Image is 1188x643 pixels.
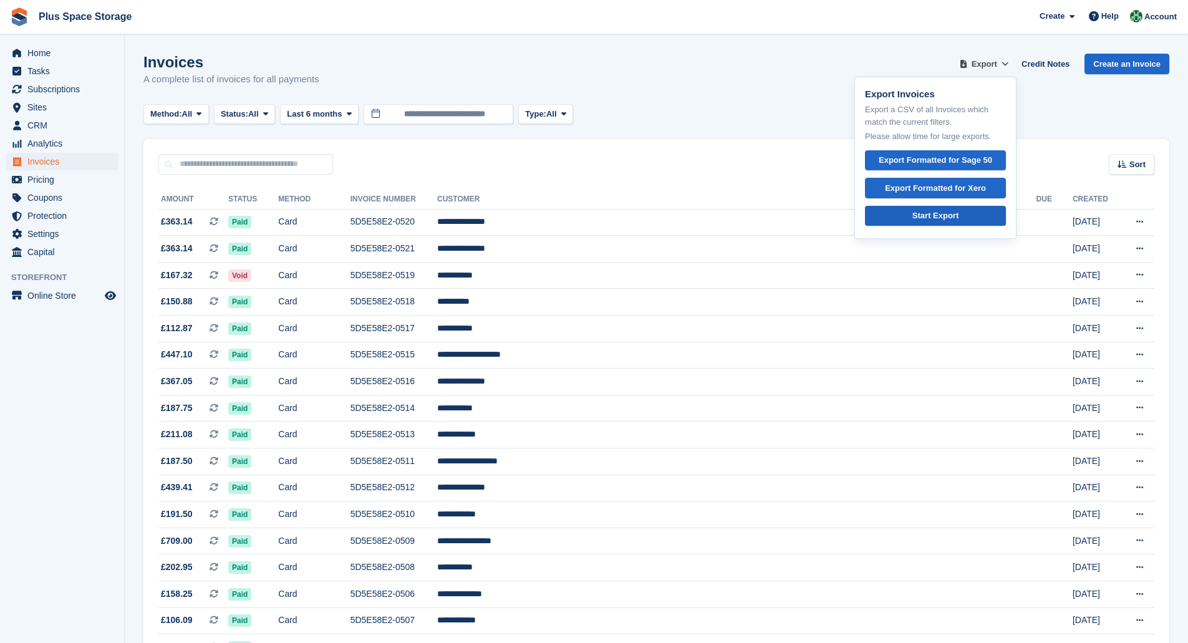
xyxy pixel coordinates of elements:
span: Paid [228,216,251,228]
a: menu [6,44,118,62]
td: [DATE] [1073,395,1120,422]
button: Type: All [518,104,573,125]
td: Card [278,475,350,501]
a: menu [6,62,118,80]
td: [DATE] [1073,209,1120,236]
td: 5D5E58E2-0518 [350,289,437,316]
a: menu [6,207,118,225]
td: Card [278,209,350,236]
td: 5D5E58E2-0513 [350,422,437,448]
span: £363.14 [161,215,193,228]
span: Sites [27,99,102,116]
span: All [248,108,259,120]
a: menu [6,243,118,261]
span: Invoices [27,153,102,170]
span: £447.10 [161,348,193,361]
span: £150.88 [161,295,193,308]
span: Help [1101,10,1119,22]
td: 5D5E58E2-0512 [350,475,437,501]
td: Card [278,448,350,475]
a: menu [6,153,118,170]
span: £158.25 [161,587,193,601]
div: Export Formatted for Xero [885,182,986,195]
td: [DATE] [1073,369,1120,395]
div: Start Export [912,210,959,222]
span: Paid [228,322,251,335]
span: £709.00 [161,534,193,548]
span: £187.50 [161,455,193,468]
span: Paid [228,402,251,415]
td: Card [278,501,350,528]
span: All [546,108,557,120]
span: Settings [27,225,102,243]
td: [DATE] [1073,262,1120,289]
span: All [182,108,193,120]
td: 5D5E58E2-0506 [350,581,437,608]
a: menu [6,117,118,134]
p: A complete list of invoices for all payments [143,72,319,87]
span: £367.05 [161,375,193,388]
td: [DATE] [1073,422,1120,448]
td: Card [278,528,350,554]
h1: Invoices [143,54,319,70]
td: Card [278,554,350,581]
td: [DATE] [1073,342,1120,369]
td: [DATE] [1073,607,1120,634]
a: menu [6,80,118,98]
span: £363.14 [161,242,193,255]
span: £202.95 [161,561,193,574]
button: Last 6 months [280,104,359,125]
span: Capital [27,243,102,261]
a: menu [6,99,118,116]
a: menu [6,189,118,206]
span: Export [972,58,997,70]
td: [DATE] [1073,501,1120,528]
span: Coupons [27,189,102,206]
span: Create [1040,10,1065,22]
a: Plus Space Storage [34,6,137,27]
td: 5D5E58E2-0509 [350,528,437,554]
td: Card [278,236,350,263]
th: Amount [158,190,228,210]
span: Analytics [27,135,102,152]
td: 5D5E58E2-0517 [350,316,437,342]
span: Paid [228,296,251,308]
button: Method: All [143,104,209,125]
td: 5D5E58E2-0521 [350,236,437,263]
div: Export Formatted for Sage 50 [879,154,992,167]
th: Invoice Number [350,190,437,210]
span: £211.08 [161,428,193,441]
img: stora-icon-8386f47178a22dfd0bd8f6a31ec36ba5ce8667c1dd55bd0f319d3a0aa187defe.svg [10,7,29,26]
th: Customer [437,190,1036,210]
span: Protection [27,207,102,225]
td: [DATE] [1073,581,1120,608]
span: Status: [221,108,248,120]
td: 5D5E58E2-0510 [350,501,437,528]
span: Paid [228,428,251,441]
span: Paid [228,481,251,494]
span: Paid [228,535,251,548]
td: [DATE] [1073,316,1120,342]
td: 5D5E58E2-0519 [350,262,437,289]
td: [DATE] [1073,554,1120,581]
span: £106.09 [161,614,193,627]
th: Due [1036,190,1073,210]
span: Subscriptions [27,80,102,98]
span: Paid [228,375,251,388]
span: Sort [1129,158,1146,171]
th: Status [228,190,278,210]
td: Card [278,607,350,634]
td: Card [278,369,350,395]
a: Credit Notes [1017,54,1075,74]
span: Paid [228,614,251,627]
span: £187.75 [161,402,193,415]
td: Card [278,316,350,342]
span: Last 6 months [287,108,342,120]
td: 5D5E58E2-0514 [350,395,437,422]
a: menu [6,225,118,243]
a: Create an Invoice [1084,54,1169,74]
th: Method [278,190,350,210]
span: Paid [228,561,251,574]
a: Preview store [103,288,118,303]
td: 5D5E58E2-0508 [350,554,437,581]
